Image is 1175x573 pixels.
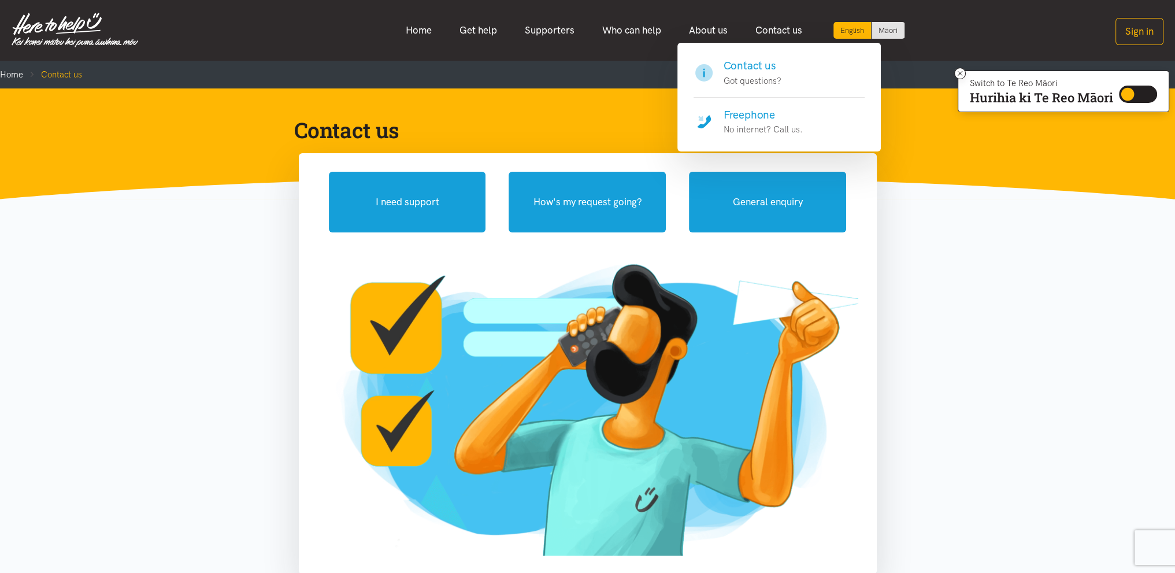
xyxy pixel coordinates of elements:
a: Home [392,18,446,43]
a: Contact us Got questions? [694,58,865,98]
p: No internet? Call us. [724,123,803,136]
div: Language toggle [833,22,905,39]
h1: Contact us [294,116,863,144]
button: Sign in [1115,18,1163,45]
a: Who can help [588,18,675,43]
p: Switch to Te Reo Māori [970,80,1113,87]
h4: Contact us [724,58,781,74]
button: How's my request going? [509,172,666,232]
div: Contact us [677,43,881,151]
p: Got questions? [724,74,781,88]
a: Switch to Te Reo Māori [872,22,905,39]
a: Get help [446,18,511,43]
a: Supporters [511,18,588,43]
img: Home [12,13,138,47]
a: About us [675,18,742,43]
h4: Freephone [724,107,803,123]
a: Freephone No internet? Call us. [694,98,865,137]
div: Current language [833,22,872,39]
li: Contact us [23,68,82,82]
a: Contact us [742,18,816,43]
p: Hurihia ki Te Reo Māori [970,93,1113,103]
button: I need support [329,172,486,232]
button: General enquiry [689,172,846,232]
